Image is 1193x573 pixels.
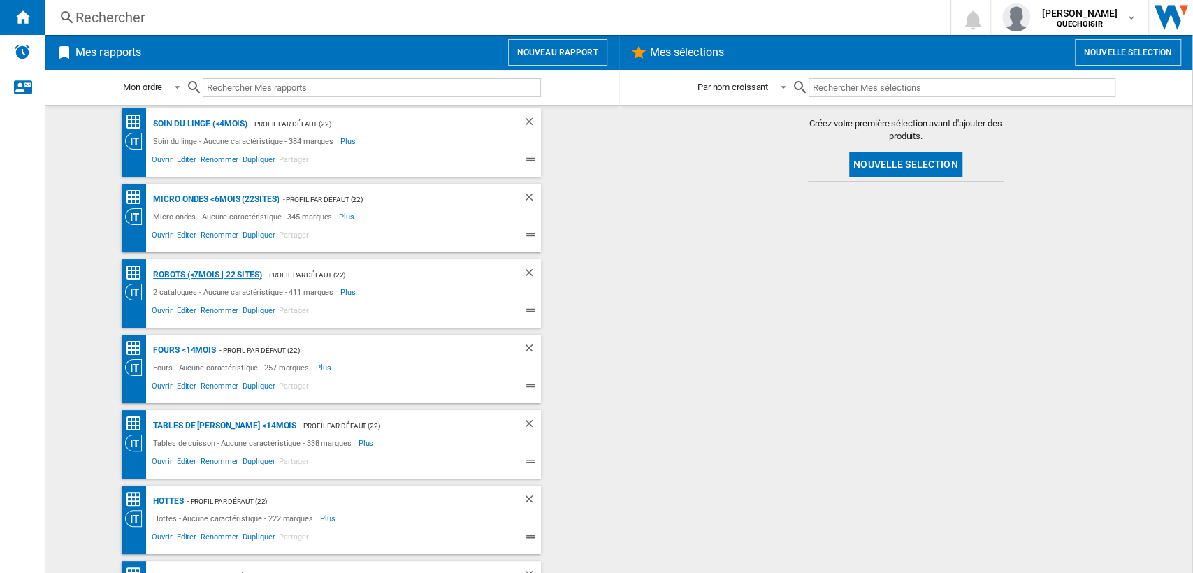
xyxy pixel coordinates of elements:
[523,417,541,435] div: Supprimer
[198,379,240,396] span: Renommer
[175,153,198,170] span: Editer
[150,530,174,547] span: Ouvrir
[523,266,541,284] div: Supprimer
[175,379,198,396] span: Editer
[125,435,150,451] div: Vision Catégorie
[240,530,277,547] span: Dupliquer
[150,379,174,396] span: Ouvrir
[316,359,333,376] span: Plus
[150,229,174,245] span: Ouvrir
[240,229,277,245] span: Dupliquer
[240,455,277,472] span: Dupliquer
[150,208,339,225] div: Micro ondes - Aucune caractéristique - 345 marques
[1041,6,1118,20] span: [PERSON_NAME]
[150,455,174,472] span: Ouvrir
[262,266,496,284] div: - Profil par défaut (22)
[150,115,247,133] div: Soin du linge (<4mois)
[150,435,358,451] div: Tables de cuisson - Aucune caractéristique - 338 marques
[150,266,261,284] div: Robots (<7mois | 22 sites)
[340,284,358,300] span: Plus
[523,115,541,133] div: Supprimer
[150,342,216,359] div: Fours <14mois
[75,8,913,27] div: Rechercher
[125,340,150,357] div: Classement des prix
[277,153,310,170] span: Partager
[216,342,495,359] div: - Profil par défaut (22)
[1002,3,1030,31] img: profile.jpg
[240,153,277,170] span: Dupliquer
[523,493,541,510] div: Supprimer
[175,455,198,472] span: Editer
[125,510,150,527] div: Vision Catégorie
[240,379,277,396] span: Dupliquer
[340,133,358,150] span: Plus
[125,113,150,131] div: Classement des prix
[523,342,541,359] div: Supprimer
[339,208,356,225] span: Plus
[849,152,962,177] button: Nouvelle selection
[198,455,240,472] span: Renommer
[125,208,150,225] div: Vision Catégorie
[14,43,31,60] img: alerts-logo.svg
[123,82,162,92] div: Mon ordre
[184,493,496,510] div: - Profil par défaut (22)
[277,530,310,547] span: Partager
[198,153,240,170] span: Renommer
[125,284,150,300] div: Vision Catégorie
[150,510,320,527] div: Hottes - Aucune caractéristique - 222 marques
[203,78,541,97] input: Rechercher Mes rapports
[150,133,340,150] div: Soin du linge - Aucune caractéristique - 384 marques
[240,304,277,321] span: Dupliquer
[809,78,1115,97] input: Rechercher Mes sélections
[1075,39,1181,66] button: Nouvelle selection
[808,117,1004,143] span: Créez votre première sélection avant d'ajouter des produits.
[523,191,541,208] div: Supprimer
[175,229,198,245] span: Editer
[277,229,310,245] span: Partager
[198,229,240,245] span: Renommer
[279,191,495,208] div: - Profil par défaut (22)
[150,284,340,300] div: 2 catalogues - Aucune caractéristique - 411 marques
[320,510,338,527] span: Plus
[150,359,316,376] div: Fours - Aucune caractéristique - 257 marques
[1057,20,1102,29] b: QUECHOISIR
[73,39,144,66] h2: Mes rapports
[125,359,150,376] div: Vision Catégorie
[697,82,768,92] div: Par nom croissant
[125,264,150,282] div: Classement des prix
[198,530,240,547] span: Renommer
[150,191,279,208] div: Micro ondes <6mois (22sites)
[150,417,296,435] div: Tables de [PERSON_NAME] <14mois
[359,435,376,451] span: Plus
[125,491,150,508] div: Classement des prix
[125,133,150,150] div: Vision Catégorie
[150,153,174,170] span: Ouvrir
[277,304,310,321] span: Partager
[647,39,727,66] h2: Mes sélections
[508,39,607,66] button: Nouveau rapport
[175,530,198,547] span: Editer
[175,304,198,321] span: Editer
[150,493,183,510] div: Hottes
[125,189,150,206] div: Classement des prix
[150,304,174,321] span: Ouvrir
[296,417,495,435] div: - Profil par défaut (22)
[125,415,150,433] div: Classement des prix
[277,455,310,472] span: Partager
[277,379,310,396] span: Partager
[198,304,240,321] span: Renommer
[247,115,495,133] div: - Profil par défaut (22)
